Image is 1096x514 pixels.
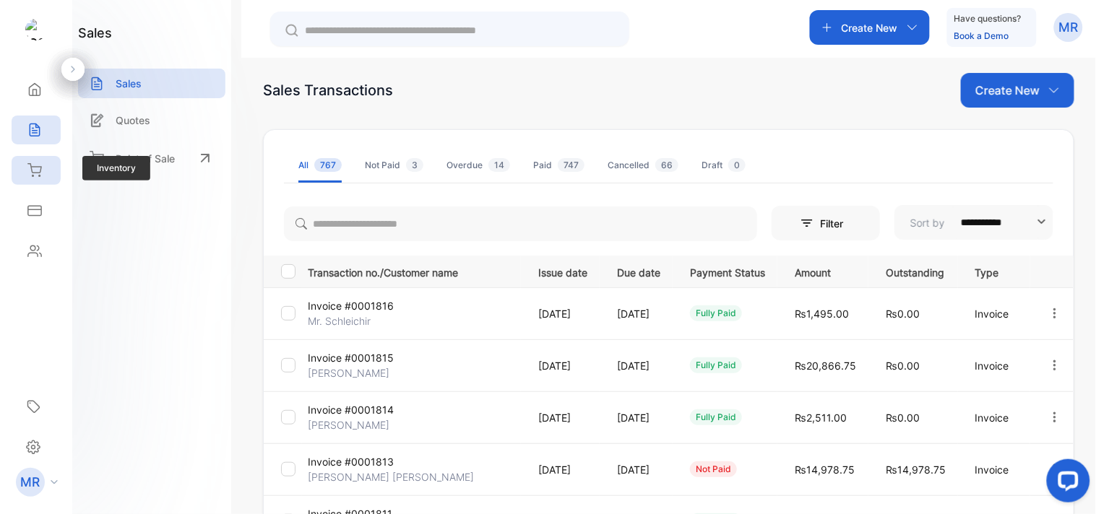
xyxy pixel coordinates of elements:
p: Point of Sale [116,151,175,166]
span: 14 [488,158,510,172]
p: [PERSON_NAME] [308,417,389,432]
span: 767 [314,158,342,172]
p: MR [21,473,40,492]
p: Invoice #0001816 [308,298,394,313]
button: Filter [772,206,880,240]
p: [DATE] [538,358,587,373]
p: Invoice [975,306,1018,321]
p: Amount [795,262,856,280]
p: Type [975,262,1018,280]
div: fully paid [690,357,742,373]
p: Invoice [975,462,1018,477]
p: Create New [975,82,1040,99]
div: fully paid [690,409,742,425]
p: Invoice [975,358,1018,373]
p: Sort by [910,215,945,230]
span: ₨14,978.75 [795,463,855,476]
div: Cancelled [608,159,678,172]
p: [DATE] [538,410,587,425]
p: [DATE] [617,306,660,321]
p: [PERSON_NAME] [308,365,389,380]
p: Sales [116,76,142,91]
div: Overdue [446,159,510,172]
p: [DATE] [617,410,660,425]
span: 0 [728,158,746,172]
div: Sales Transactions [263,79,393,101]
p: Due date [617,262,660,280]
img: logo [25,19,47,40]
p: [DATE] [617,462,660,477]
div: Not Paid [365,159,423,172]
div: fully paid [690,305,742,321]
p: Create New [842,20,898,35]
a: Sales [78,69,225,98]
p: Filter [820,216,852,231]
button: Create New [961,73,1074,108]
p: Invoice #0001814 [308,402,394,417]
span: ₨0.00 [886,308,920,320]
span: ₨14,978.75 [886,463,946,476]
p: Outstanding [886,262,946,280]
button: Create New [810,10,930,45]
p: MR [1059,18,1079,37]
p: Invoice #0001815 [308,350,394,365]
a: Point of Sale [78,142,225,174]
span: ₨0.00 [886,411,920,424]
span: ₨20,866.75 [795,360,856,372]
div: Draft [702,159,746,172]
p: Invoice #0001813 [308,454,394,469]
div: All [298,159,342,172]
span: 66 [655,158,678,172]
p: Invoice [975,410,1018,425]
p: Payment Status [690,262,765,280]
button: MR [1054,10,1083,45]
span: 747 [558,158,584,172]
p: Mr. Schleichir [308,313,379,328]
span: ₨0.00 [886,360,920,372]
span: 3 [406,158,423,172]
p: Quotes [116,113,150,128]
h1: sales [78,23,112,43]
div: Paid [533,159,584,172]
span: ₨2,511.00 [795,411,847,424]
p: [DATE] [617,358,660,373]
p: Transaction no./Customer name [308,262,520,280]
p: Issue date [538,262,587,280]
span: Inventory [82,156,150,180]
p: [PERSON_NAME] [PERSON_NAME] [308,469,474,484]
p: Have questions? [954,12,1022,26]
div: not paid [690,461,737,477]
button: Sort by [894,205,1053,240]
p: [DATE] [538,462,587,477]
iframe: LiveChat chat widget [1035,453,1096,514]
span: ₨1,495.00 [795,308,849,320]
a: Quotes [78,105,225,135]
p: [DATE] [538,306,587,321]
a: Book a Demo [954,30,1009,41]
